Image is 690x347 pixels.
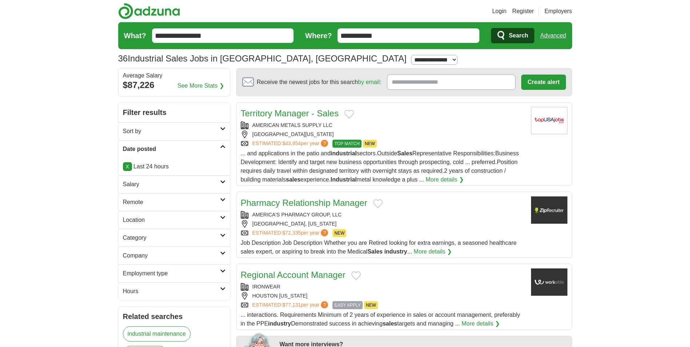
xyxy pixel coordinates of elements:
a: Date posted [119,140,230,158]
a: More details ❯ [426,175,464,184]
span: TOP MATCH [332,140,361,148]
span: NEW [363,140,377,148]
a: Employers [545,7,572,16]
img: Company logo [531,268,567,296]
span: ... interactions. Requirements Minimum of 2 years of experience in sales or account management, p... [241,312,520,327]
h2: Date posted [123,145,220,153]
a: X [123,162,132,171]
span: ? [321,229,328,236]
span: ? [321,140,328,147]
span: $72,335 [282,230,301,236]
span: ? [321,301,328,308]
a: Remote [119,193,230,211]
a: ESTIMATED:$43,954per year? [252,140,330,148]
strong: Sales [367,248,383,255]
strong: industrial [331,150,357,156]
button: Add to favorite jobs [344,110,354,119]
strong: industry [268,320,291,327]
div: AMERICA'S PHARMACY GROUP, LLC [241,211,525,219]
button: Search [491,28,534,43]
strong: Sales [397,150,412,156]
h2: Filter results [119,103,230,122]
a: industrial maintenance [123,326,191,342]
h2: Salary [123,180,220,189]
a: Category [119,229,230,247]
button: Add to favorite jobs [351,271,361,280]
a: Company [119,247,230,264]
a: More details ❯ [462,319,500,328]
button: Add to favorite jobs [373,199,383,208]
a: More details ❯ [414,247,452,256]
h2: Hours [123,287,220,296]
a: Employment type [119,264,230,282]
img: Adzuna logo [118,3,180,19]
a: ESTIMATED:$72,335per year? [252,229,330,237]
button: Create alert [521,75,566,90]
a: Advanced [540,28,566,43]
div: Average Salary [123,73,226,79]
h2: Company [123,251,220,260]
a: Territory Manager - Sales [241,108,339,118]
a: Salary [119,175,230,193]
div: HOUSTON [US_STATE] [241,292,525,300]
a: Regional Account Manager [241,270,346,280]
a: Register [512,7,534,16]
h2: Remote [123,198,220,207]
strong: sales [286,176,300,183]
a: See More Stats ❯ [178,81,224,90]
img: Company logo [531,107,567,134]
a: by email [358,79,380,85]
div: [GEOGRAPHIC_DATA][US_STATE] [241,131,525,138]
label: What? [124,30,146,41]
div: AMERICAN METALS SUPPLY LLC [241,121,525,129]
span: $43,954 [282,140,301,146]
strong: sales [383,320,397,327]
h2: Location [123,216,220,224]
a: Hours [119,282,230,300]
a: Pharmacy Relationship Manager [241,198,367,208]
label: Where? [305,30,332,41]
span: $77,131 [282,302,301,308]
strong: industry [384,248,407,255]
h2: Related searches [123,311,226,322]
span: NEW [364,301,378,309]
a: Location [119,211,230,229]
span: Job Description Job Description Whether you are Retired looking for extra earnings, a seasoned he... [241,240,517,255]
h2: Category [123,234,220,242]
span: ... and applications in the patio and sectors.Outside Representative Responsibilities:Business De... [241,150,519,183]
p: Last 24 hours [123,162,226,171]
img: Company logo [531,196,567,224]
a: ESTIMATED:$77,131per year? [252,301,330,309]
h2: Sort by [123,127,220,136]
span: 36 [118,52,128,65]
a: Sort by [119,122,230,140]
div: IRONWEAR [241,283,525,291]
span: Search [509,28,528,43]
h1: Industrial Sales Jobs in [GEOGRAPHIC_DATA], [GEOGRAPHIC_DATA] [118,53,407,63]
span: Receive the newest jobs for this search : [257,78,381,87]
h2: Employment type [123,269,220,278]
strong: Industrial [331,176,357,183]
span: EASY APPLY [332,301,362,309]
a: Login [492,7,506,16]
div: $87,226 [123,79,226,92]
div: [GEOGRAPHIC_DATA], [US_STATE] [241,220,525,228]
span: NEW [332,229,346,237]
